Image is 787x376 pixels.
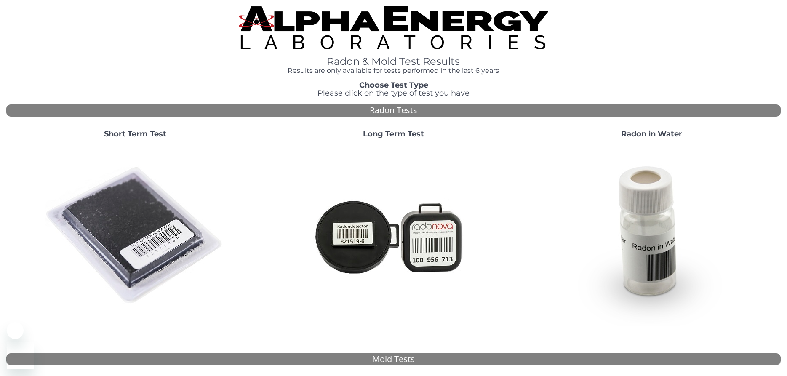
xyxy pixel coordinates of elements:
span: Please click on the type of test you have [317,88,470,98]
strong: Choose Test Type [359,80,428,90]
strong: Long Term Test [363,129,424,139]
h1: Radon & Mold Test Results [239,56,549,67]
img: ShortTerm.jpg [45,145,226,326]
iframe: Button to launch messaging window [7,342,34,369]
img: TightCrop.jpg [239,6,549,49]
strong: Radon in Water [621,129,682,139]
strong: Short Term Test [104,129,166,139]
iframe: Close message [7,322,24,339]
div: Radon Tests [6,104,781,117]
div: Mold Tests [6,353,781,365]
h4: Results are only available for tests performed in the last 6 years [239,67,549,75]
img: RadoninWater.jpg [561,145,742,326]
img: Radtrak2vsRadtrak3.jpg [303,145,484,326]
